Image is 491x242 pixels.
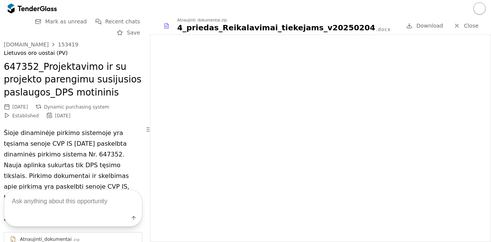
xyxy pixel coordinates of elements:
button: Mark as unread [33,17,89,26]
div: 4_priedas_Reikalavimai_tiekejams_v20250204 [177,22,375,33]
span: Download [416,23,443,29]
span: Dynamic purchasing system [44,104,109,110]
h2: 647352_Projektavimo ir su projekto parengimu susijusios paslaugos_DPS motininis [4,61,142,99]
span: Save [127,30,140,36]
p: Šioje dinaminėje pirkimo sistemoje yra tęsiama senoje CVP IS [DATE] paskelbta dinaminės pirkimo s... [4,128,142,224]
div: Atnaujinti_dokumentai.zip [177,18,227,22]
span: Mark as unread [45,18,87,25]
span: Established [12,113,39,119]
div: [DOMAIN_NAME] [4,42,49,47]
div: Lietuvos oro uostai (PV) [4,50,142,56]
button: Recent chats [93,17,142,26]
button: Save [115,28,142,38]
a: [DOMAIN_NAME]153419 [4,41,78,48]
div: [DATE] [12,104,28,110]
span: Recent chats [105,18,140,25]
span: Close [464,23,478,29]
a: Close [449,21,483,31]
div: [DATE] [55,113,71,119]
a: Download [404,21,445,31]
div: .docx [376,26,390,33]
div: 153419 [58,42,78,47]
